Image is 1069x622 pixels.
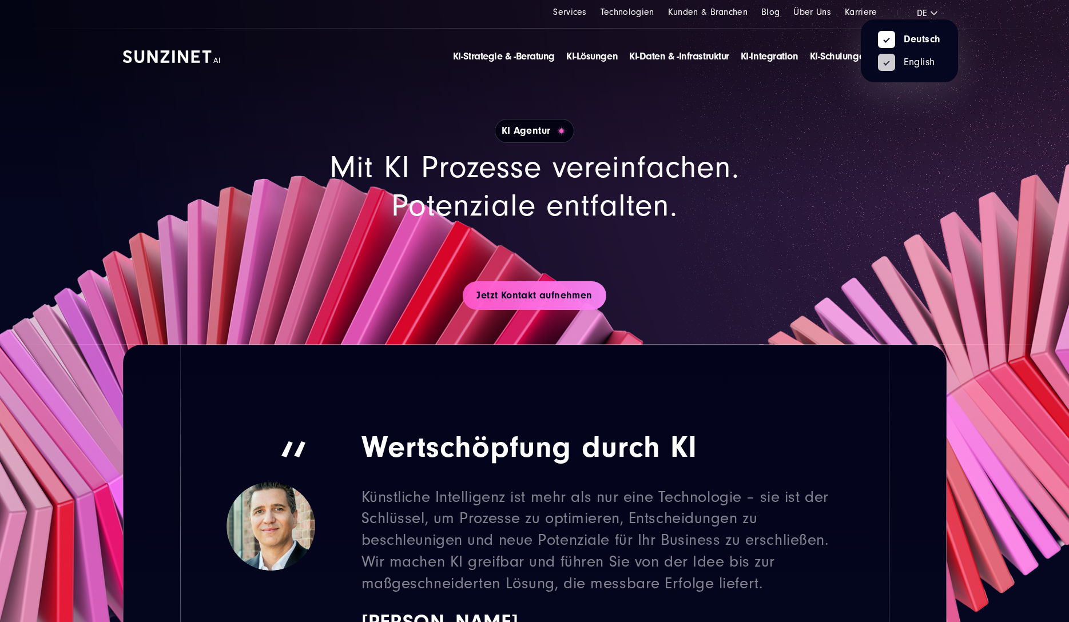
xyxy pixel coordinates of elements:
a: Services [553,7,587,17]
div: Navigation Menu [453,49,870,64]
a: Karriere [845,7,877,17]
a: English [878,57,935,67]
p: Künstliche Intelligenz ist mehr als nur eine Technologie – sie ist der Schlüssel, um Prozesse zu ... [361,487,844,595]
h1: KI Agentur [495,119,575,143]
a: KI-Integration [741,50,798,62]
a: KI-Strategie & -Beratung [453,50,555,62]
h2: Mit KI Prozesse vereinfachen. Potenziale entfalten. [260,149,809,225]
img: Georges Wolff, CEO | KI Agentur SUNZINET [226,482,315,571]
img: SUNZINET AI Logo [123,50,220,63]
a: Über Uns [793,7,831,17]
a: Jetzt Kontakt aufnehmen [463,281,606,310]
div: Navigation Menu [553,6,877,19]
a: Kunden & Branchen [668,7,748,17]
a: Technologien [601,7,654,17]
a: KI-Daten & -Infrastruktur [629,50,729,62]
a: KI-Schulungen [810,50,870,62]
a: KI-Lösungen [566,50,618,62]
strong: Wertschöpfung durch KI [361,425,844,471]
a: Blog [761,7,780,17]
a: Deutsch [878,34,941,45]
